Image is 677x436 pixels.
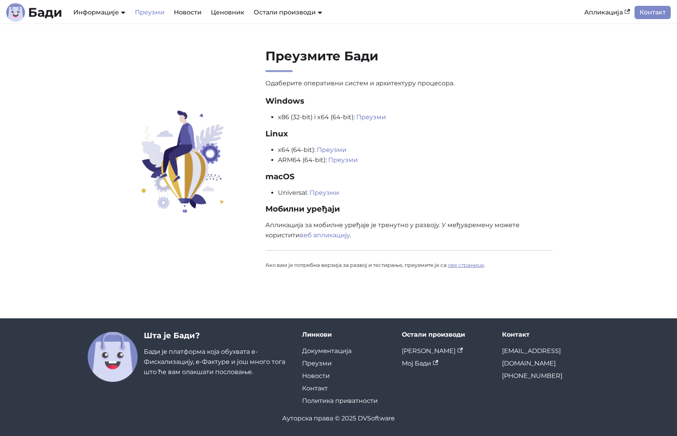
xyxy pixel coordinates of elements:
li: x64 (64-bit): [278,145,553,155]
a: Преузми [328,156,358,164]
img: Лого [6,3,25,22]
a: Новости [169,6,206,19]
a: Новости [302,372,330,380]
b: Бади [28,6,62,19]
a: Преузми [317,146,346,154]
a: ЛогоБади [6,3,62,22]
a: Политика приватности [302,397,378,404]
img: Бади [88,332,138,382]
a: [PHONE_NUMBER] [502,372,562,380]
a: Преузми [309,189,339,196]
a: Ценовник [206,6,249,19]
a: Документација [302,347,352,355]
div: Контакт [502,331,590,339]
a: Преузми [302,360,332,367]
a: веб апликацију [300,231,350,239]
a: Остали производи [254,9,322,16]
p: Одаберите оперативни систем и архитектуру процесора. [265,78,553,88]
div: Остали производи [402,331,490,339]
h3: Шта је Бади? [144,331,290,341]
small: Ако вам је потребна верзија за развој и тестирање, преузмите је са . [265,262,485,268]
a: [PERSON_NAME] [402,347,463,355]
a: Контакт [635,6,671,19]
h2: Преузмите Бади [265,48,553,72]
div: Линкови [302,331,390,339]
a: Информације [73,9,126,16]
a: Мој Бади [402,360,438,367]
h3: macOS [265,172,553,182]
div: Бади је платформа која обухвата е-Фискализацију, е-Фактуре и још много тога што ће вам олакшати п... [144,331,290,382]
a: Апликација [580,6,635,19]
div: Ауторска права © 2025 DVSoftware [88,413,590,424]
a: Контакт [302,385,328,392]
h3: Мобилни уређаји [265,204,553,214]
li: x86 (32-bit) i x64 (64-bit): [278,112,553,122]
img: Преузмите Бади [122,109,242,214]
li: ARM64 (64-bit): [278,155,553,165]
a: ове странице [448,262,484,268]
p: Апликација за мобилне уређаје је тренутно у развоју. У међувремену можете користити . [265,220,553,241]
li: Universal: [278,188,553,198]
a: [EMAIL_ADDRESS][DOMAIN_NAME] [502,347,561,367]
a: Преузми [356,113,386,121]
h3: Windows [265,96,553,106]
a: Преузми [130,6,169,19]
h3: Linux [265,129,553,139]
